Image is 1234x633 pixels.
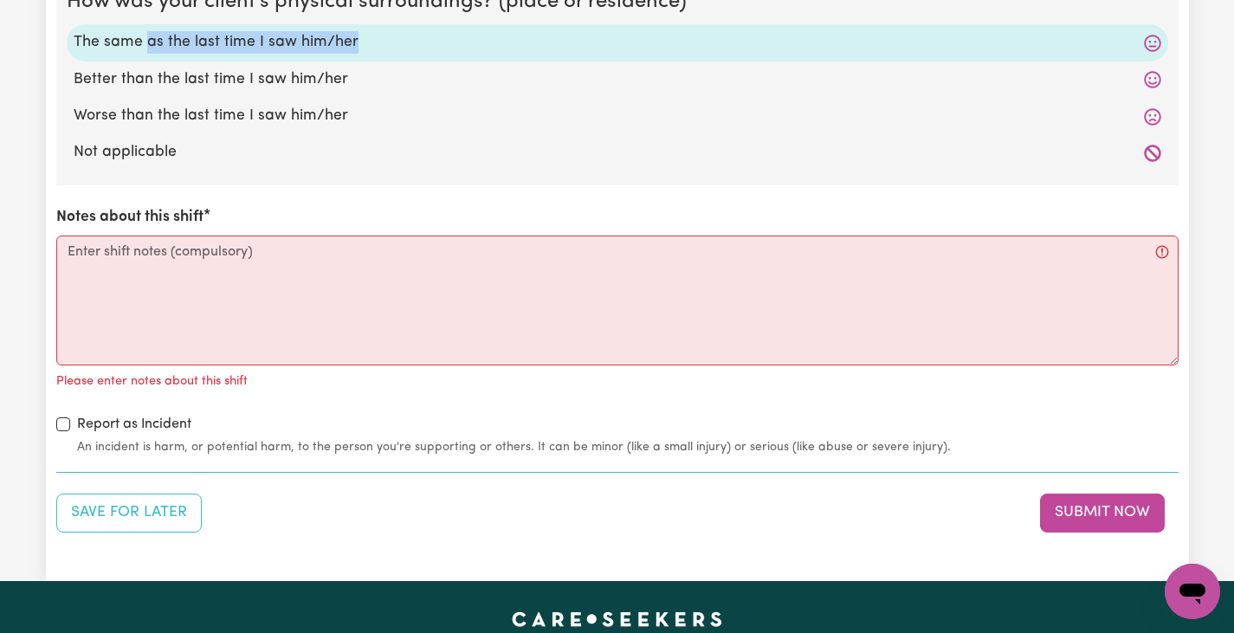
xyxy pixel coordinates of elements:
button: Submit your job report [1040,494,1165,532]
label: Not applicable [74,141,1161,164]
label: Report as Incident [77,414,191,435]
label: Notes about this shift [56,206,204,229]
label: Worse than the last time I saw him/her [74,105,1161,127]
small: An incident is harm, or potential harm, to the person you're supporting or others. It can be mino... [77,438,1179,456]
label: The same as the last time I saw him/her [74,31,1161,54]
a: Careseekers home page [512,612,722,626]
label: Better than the last time I saw him/her [74,68,1161,91]
iframe: Button to launch messaging window [1165,564,1220,619]
p: Please enter notes about this shift [56,372,248,391]
button: Save your job report [56,494,202,532]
